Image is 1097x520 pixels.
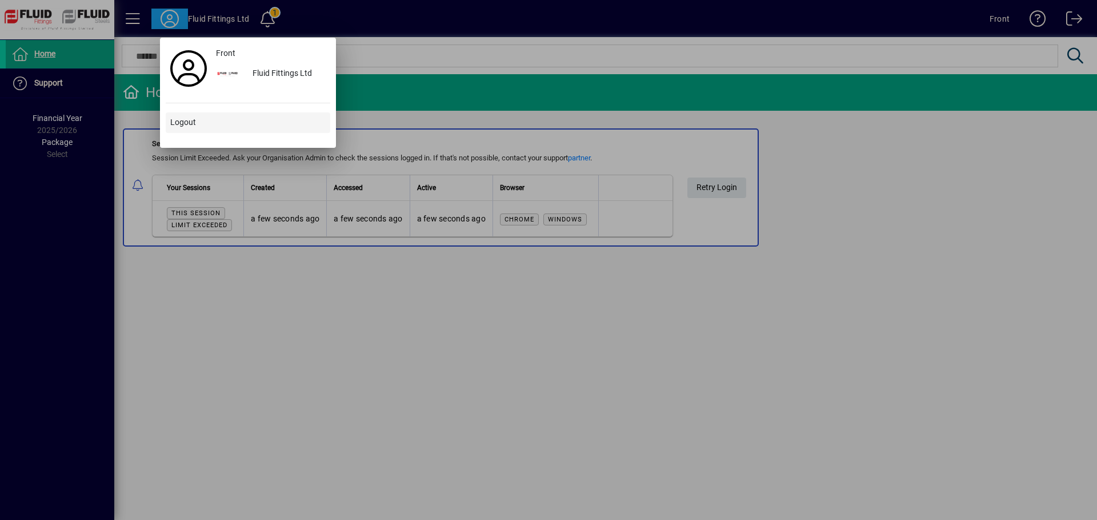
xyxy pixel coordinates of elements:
button: Logout [166,112,330,133]
span: Logout [170,116,196,128]
span: Front [216,47,235,59]
div: Fluid Fittings Ltd [243,64,330,84]
button: Fluid Fittings Ltd [211,64,330,84]
a: Profile [166,58,211,79]
a: Front [211,43,330,64]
